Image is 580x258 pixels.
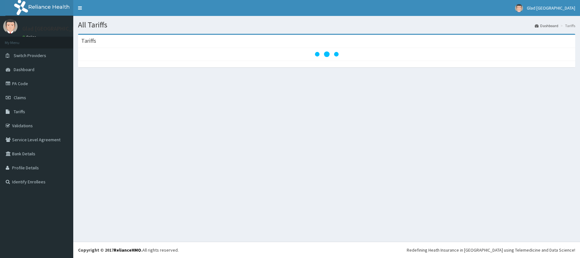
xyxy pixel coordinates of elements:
[73,242,580,258] footer: All rights reserved.
[78,247,142,253] strong: Copyright © 2017 .
[407,247,575,253] div: Redefining Heath Insurance in [GEOGRAPHIC_DATA] using Telemedicine and Data Science!
[14,95,26,100] span: Claims
[114,247,141,253] a: RelianceHMO
[515,4,523,12] img: User Image
[535,23,558,28] a: Dashboard
[314,41,340,67] svg: audio-loading
[14,67,34,72] span: Dashboard
[527,5,575,11] span: Glad [GEOGRAPHIC_DATA]
[22,26,87,32] p: Glad [GEOGRAPHIC_DATA]
[3,19,18,33] img: User Image
[81,38,96,44] h3: Tariffs
[14,53,46,58] span: Switch Providers
[559,23,575,28] li: Tariffs
[22,35,38,39] a: Online
[14,109,25,114] span: Tariffs
[78,21,575,29] h1: All Tariffs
